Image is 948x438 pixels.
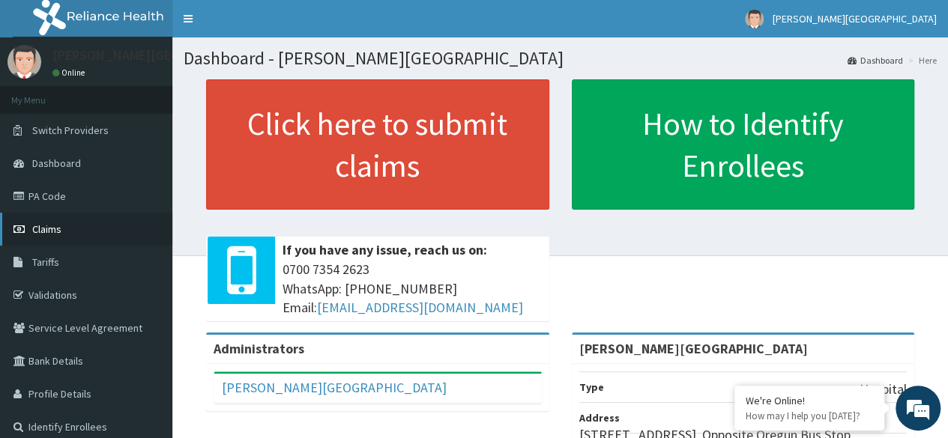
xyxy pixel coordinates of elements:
a: Click here to submit claims [206,79,549,210]
h1: Dashboard - [PERSON_NAME][GEOGRAPHIC_DATA] [184,49,937,68]
div: We're Online! [746,394,873,407]
span: Switch Providers [32,124,109,137]
a: How to Identify Enrollees [572,79,915,210]
b: Administrators [214,340,304,357]
div: Minimize live chat window [246,7,282,43]
li: Here [905,54,937,67]
img: User Image [745,10,764,28]
span: We're online! [87,127,207,278]
span: Claims [32,222,61,236]
p: How may I help you today? [746,410,873,422]
span: 0700 7354 2623 WhatsApp: [PHONE_NUMBER] Email: [283,260,542,317]
img: User Image [7,45,41,79]
b: Type [579,380,604,394]
img: d_794563401_company_1708531726252_794563401 [28,75,61,112]
a: Online [52,67,88,78]
textarea: Type your message and hit 'Enter' [7,285,286,337]
a: Dashboard [848,54,903,67]
p: [PERSON_NAME][GEOGRAPHIC_DATA] [52,49,274,62]
span: Tariffs [32,255,59,269]
a: [EMAIL_ADDRESS][DOMAIN_NAME] [317,299,523,316]
a: [PERSON_NAME][GEOGRAPHIC_DATA] [222,379,447,396]
b: Address [579,411,620,425]
div: Chat with us now [78,84,252,103]
b: If you have any issue, reach us on: [283,241,487,258]
p: Hospital [860,380,907,399]
span: Dashboard [32,156,81,170]
span: [PERSON_NAME][GEOGRAPHIC_DATA] [773,12,937,25]
strong: [PERSON_NAME][GEOGRAPHIC_DATA] [579,340,808,357]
